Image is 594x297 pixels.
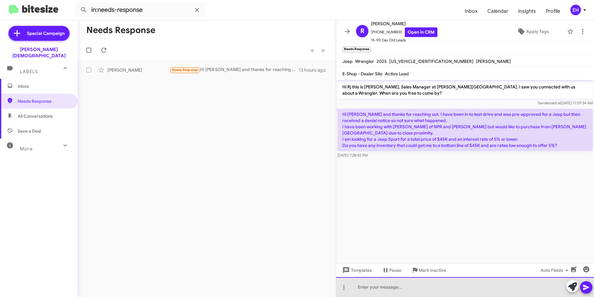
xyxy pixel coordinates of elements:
[389,59,473,64] span: [US_VEHICLE_IDENTIFICATION_NUMBER]
[170,66,299,73] div: Hi [PERSON_NAME] and thanks for reaching out. I have been in to test drive and was pre-approved f...
[565,5,587,15] button: EH
[18,98,71,104] span: Needs Response
[341,265,372,276] span: Templates
[501,26,564,37] button: Apply Tags
[385,71,409,77] span: Active Lead
[405,27,437,37] a: Open in CRM
[371,20,437,27] span: [PERSON_NAME]
[18,128,41,134] span: Save a Deal
[342,71,382,77] span: E-Shop - Dealer Site
[538,101,593,105] span: Sender [DATE] 11:59:34 AM
[342,59,353,64] span: Jeep
[27,30,65,36] span: Special Campaign
[337,81,593,99] p: Hi Rj this is [PERSON_NAME], Sales Manager at [PERSON_NAME][GEOGRAPHIC_DATA]. I saw you connected...
[513,2,541,20] a: Insights
[299,67,331,73] div: 13 hours ago
[75,2,206,17] input: Search
[307,44,328,57] nav: Page navigation example
[336,265,377,276] button: Templates
[550,101,561,105] span: said at
[377,265,406,276] button: Pause
[482,2,513,20] a: Calendar
[355,59,374,64] span: Wrangler
[8,26,70,41] a: Special Campaign
[460,2,482,20] a: Inbox
[360,26,364,36] span: R
[307,44,318,57] button: Previous
[172,68,198,72] span: Needs Response
[311,46,314,54] span: «
[20,146,33,152] span: More
[337,109,593,151] p: Hi [PERSON_NAME] and thanks for reaching out. I have been in to test drive and was pre-approved f...
[86,25,155,35] h1: Needs Response
[18,113,53,119] span: All Conversations
[107,67,170,73] div: [PERSON_NAME]
[20,69,38,74] span: Labels
[541,265,570,276] span: Auto Fields
[318,44,328,57] button: Next
[18,83,71,89] span: Inbox
[342,47,371,52] small: Needs Response
[371,27,437,37] span: [PHONE_NUMBER]
[541,2,565,20] a: Profile
[476,59,511,64] span: [PERSON_NAME]
[526,26,549,37] span: Apply Tags
[536,265,575,276] button: Auto Fields
[321,46,325,54] span: »
[406,265,451,276] button: Mark Inactive
[371,37,437,43] span: 15-90 Day Old Leads
[337,153,368,158] span: [DATE] 7:28:42 PM
[389,265,401,276] span: Pause
[419,265,446,276] span: Mark Inactive
[570,5,581,15] div: EH
[377,59,387,64] span: 2025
